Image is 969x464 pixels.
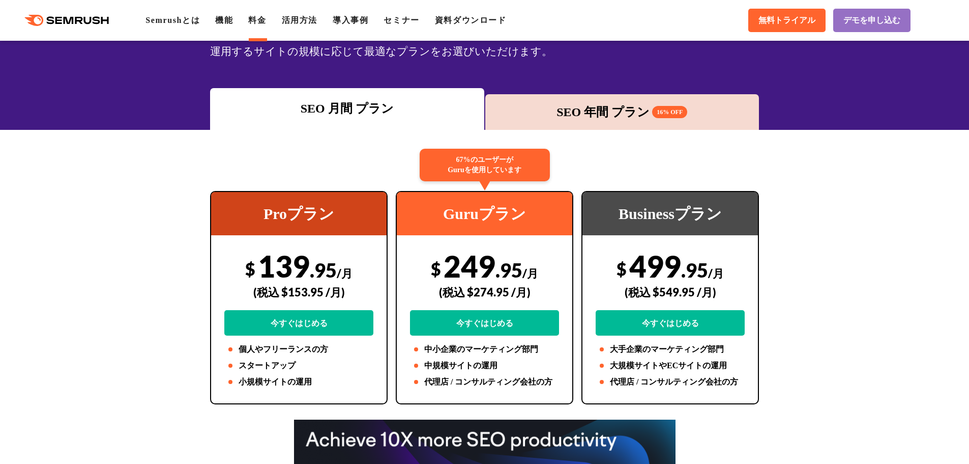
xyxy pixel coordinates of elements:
span: $ [245,258,255,279]
span: $ [431,258,441,279]
li: 大手企業のマーケティング部門 [596,343,745,356]
span: デモを申し込む [843,15,900,26]
li: 代理店 / コンサルティング会社の方 [596,376,745,388]
div: (税込 $274.95 /月) [410,274,559,310]
span: 無料トライアル [758,15,815,26]
div: 499 [596,248,745,336]
a: 活用方法 [282,16,317,24]
li: 個人やフリーランスの方 [224,343,373,356]
span: /月 [522,266,538,280]
a: 今すぐはじめる [410,310,559,336]
a: 資料ダウンロード [435,16,507,24]
a: 導入事例 [333,16,368,24]
div: 139 [224,248,373,336]
li: スタートアップ [224,360,373,372]
a: 今すぐはじめる [596,310,745,336]
span: /月 [708,266,724,280]
span: .95 [681,258,708,282]
div: SEO 月間 プラン [215,99,479,118]
div: SEO 年間 プラン [490,103,754,121]
div: SEOの3つの料金プランから、広告・SNS・市場調査ツールキットをご用意しています。業務領域や会社の規模、運用するサイトの規模に応じて最適なプランをお選びいただけます。 [210,24,759,61]
div: Guruプラン [397,192,572,235]
li: 中小企業のマーケティング部門 [410,343,559,356]
li: 中規模サイトの運用 [410,360,559,372]
span: $ [616,258,627,279]
div: (税込 $549.95 /月) [596,274,745,310]
span: /月 [337,266,353,280]
li: 代理店 / コンサルティング会社の方 [410,376,559,388]
a: 料金 [248,16,266,24]
span: 16% OFF [652,106,687,118]
a: 機能 [215,16,233,24]
div: 67%のユーザーが Guruを使用しています [420,149,550,181]
div: (税込 $153.95 /月) [224,274,373,310]
a: デモを申し込む [833,9,911,32]
a: 今すぐはじめる [224,310,373,336]
a: セミナー [384,16,419,24]
li: 大規模サイトやECサイトの運用 [596,360,745,372]
div: Businessプラン [582,192,758,235]
a: Semrushとは [145,16,200,24]
span: .95 [495,258,522,282]
span: .95 [310,258,337,282]
div: 249 [410,248,559,336]
div: Proプラン [211,192,387,235]
a: 無料トライアル [748,9,826,32]
li: 小規模サイトの運用 [224,376,373,388]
